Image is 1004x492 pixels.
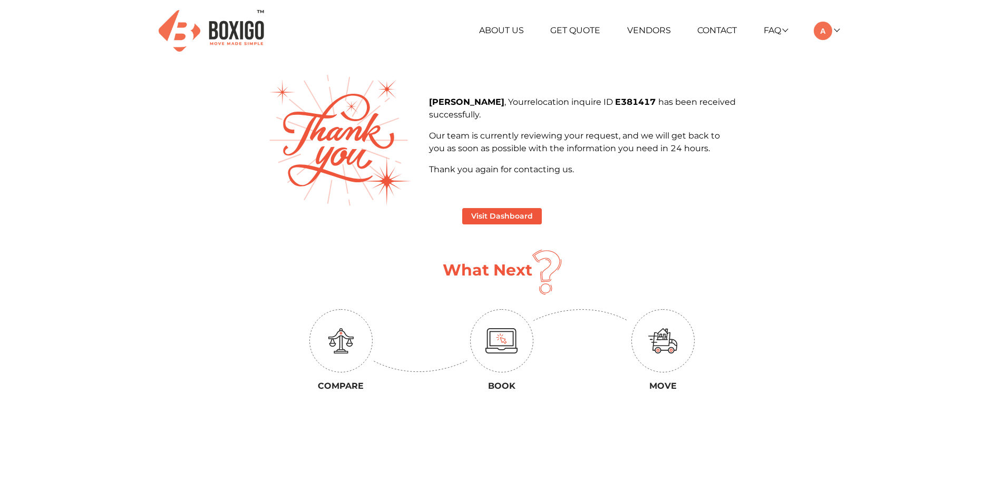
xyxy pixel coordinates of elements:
button: Visit Dashboard [462,208,542,224]
h3: Compare [268,381,414,391]
img: down [533,309,628,321]
b: [PERSON_NAME] [429,97,504,107]
a: Contact [697,25,737,35]
p: Our team is currently reviewing your request, and we will get back to you as soon as possible wit... [429,130,736,155]
h1: What Next [443,261,532,280]
img: thank-you [269,75,412,206]
h3: Move [590,381,736,391]
a: Get Quote [550,25,600,35]
img: move [648,328,678,353]
p: , Your inquire ID has been received successfully. [429,96,736,121]
img: monitor [485,328,518,353]
img: question [532,250,562,295]
img: Boxigo [159,10,264,52]
span: relocation [527,97,571,107]
a: Vendors [627,25,671,35]
a: About Us [479,25,524,35]
img: circle [631,309,695,372]
a: FAQ [764,25,787,35]
img: circle [309,309,373,372]
h3: Book [430,381,575,391]
p: Thank you again for contacting us. [429,163,736,176]
img: circle [470,309,533,372]
img: up [373,360,467,372]
img: education [328,328,354,353]
b: E381417 [615,97,658,107]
